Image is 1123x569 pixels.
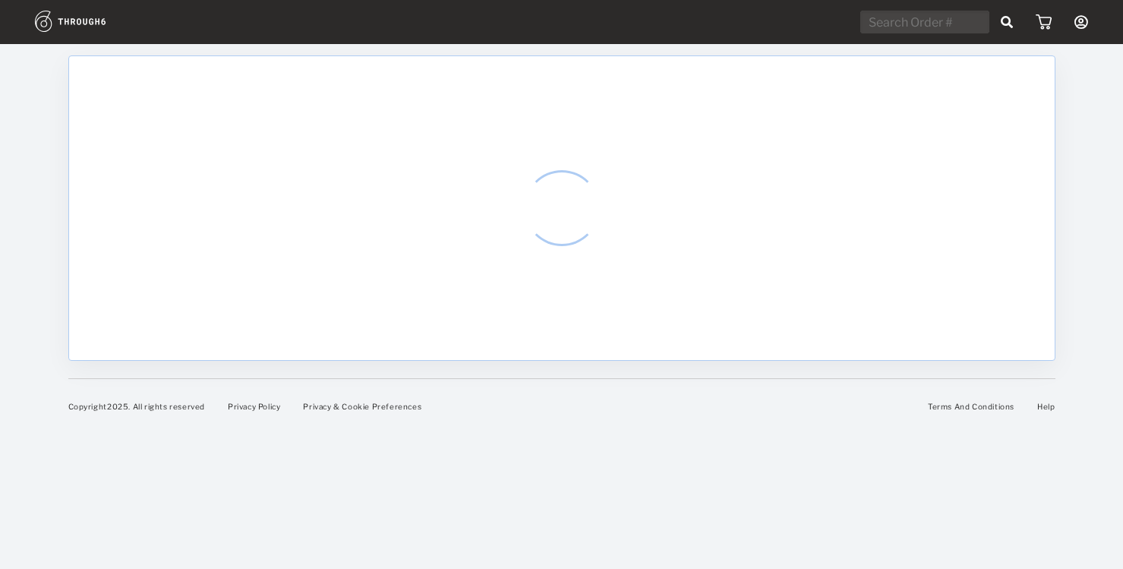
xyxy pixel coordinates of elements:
a: Privacy & Cookie Preferences [303,402,421,411]
input: Search Order # [860,11,989,33]
a: Help [1037,402,1055,411]
span: Copyright 2025 . All rights reserved [68,402,205,411]
a: Privacy Policy [228,402,280,411]
a: Terms And Conditions [928,402,1014,411]
img: icon_cart.dab5cea1.svg [1036,14,1052,30]
img: logo.1c10ca64.svg [35,11,140,32]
